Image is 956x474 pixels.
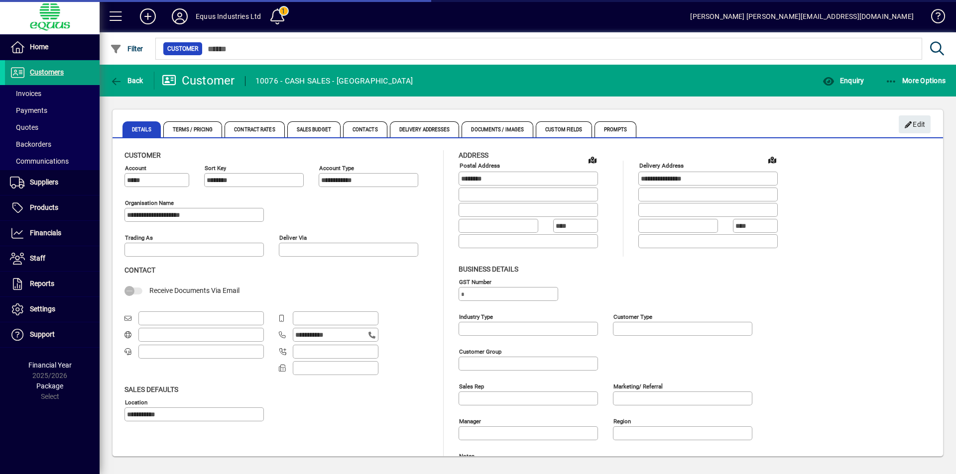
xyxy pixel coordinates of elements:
span: Settings [30,305,55,313]
div: Customer [162,73,235,89]
span: Staff [30,254,45,262]
span: Back [110,77,143,85]
span: Financials [30,229,61,237]
mat-label: Notes [459,452,475,459]
span: Business details [459,265,518,273]
mat-label: GST Number [459,278,491,285]
span: Financial Year [28,361,72,369]
span: Invoices [10,90,41,97]
a: Financials [5,221,100,246]
mat-label: Organisation name [125,199,174,206]
mat-label: Industry type [459,313,493,320]
span: Customer [167,44,198,54]
span: Contact [124,266,155,274]
span: Customers [30,68,64,76]
span: Products [30,203,58,211]
a: Support [5,322,100,347]
span: Terms / Pricing [163,121,223,137]
span: Delivery Addresses [390,121,460,137]
span: Sales Budget [287,121,341,137]
span: Quotes [10,123,38,131]
span: More Options [885,77,946,85]
a: Staff [5,246,100,271]
mat-label: Deliver via [279,234,307,241]
a: Invoices [5,85,100,102]
span: Filter [110,45,143,53]
div: [PERSON_NAME] [PERSON_NAME][EMAIL_ADDRESS][DOMAIN_NAME] [690,8,914,24]
mat-label: Manager [459,417,481,424]
mat-label: Account [125,165,146,172]
span: Package [36,382,63,390]
a: Payments [5,102,100,119]
button: Enquiry [820,72,866,90]
span: Enquiry [823,77,864,85]
span: Receive Documents Via Email [149,286,239,294]
span: Details [122,121,161,137]
button: Edit [899,115,931,133]
a: Reports [5,272,100,296]
mat-label: Region [613,417,631,424]
span: Home [30,43,48,51]
button: Filter [108,40,146,58]
span: Sales defaults [124,385,178,393]
span: Communications [10,157,69,165]
a: Home [5,35,100,60]
mat-label: Location [125,398,147,405]
mat-label: Marketing/ Referral [613,382,663,389]
a: Quotes [5,119,100,136]
span: Contract Rates [225,121,284,137]
span: Support [30,330,55,338]
span: Contacts [343,121,387,137]
mat-label: Trading as [125,234,153,241]
div: Equus Industries Ltd [196,8,261,24]
a: View on map [585,152,600,168]
span: Reports [30,280,54,287]
button: Add [132,7,164,25]
span: Prompts [595,121,637,137]
span: Customer [124,151,161,159]
a: Knowledge Base [924,2,944,34]
span: Payments [10,106,47,114]
span: Custom Fields [536,121,592,137]
mat-label: Customer group [459,348,501,355]
span: Suppliers [30,178,58,186]
span: Edit [904,116,926,133]
span: Address [459,151,488,159]
mat-label: Sales rep [459,382,484,389]
a: Products [5,195,100,220]
a: Settings [5,297,100,322]
button: Profile [164,7,196,25]
mat-label: Account Type [319,165,354,172]
button: Back [108,72,146,90]
mat-label: Customer type [613,313,652,320]
a: View on map [764,152,780,168]
a: Suppliers [5,170,100,195]
mat-label: Sort key [205,165,226,172]
button: More Options [883,72,949,90]
app-page-header-button: Back [100,72,154,90]
div: 10076 - CASH SALES - [GEOGRAPHIC_DATA] [255,73,413,89]
a: Backorders [5,136,100,153]
span: Backorders [10,140,51,148]
span: Documents / Images [462,121,533,137]
a: Communications [5,153,100,170]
